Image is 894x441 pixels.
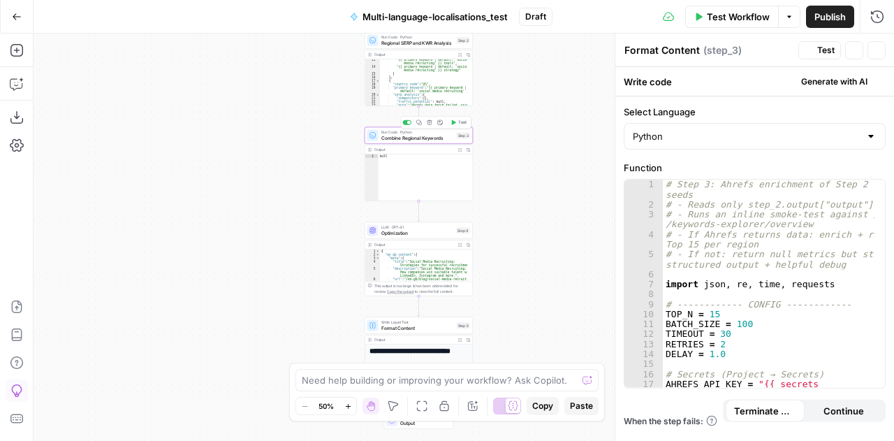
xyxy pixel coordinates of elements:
[381,229,454,236] span: Optimization
[365,58,381,65] div: 13
[365,154,379,158] div: 1
[457,322,470,328] div: Step 5
[624,229,663,250] div: 4
[381,224,454,230] span: LLM · GPT-4.1
[365,79,381,82] div: 17
[457,132,470,138] div: Step 3
[703,43,742,57] span: ( step_3 )
[318,400,334,412] span: 50%
[624,309,663,319] div: 10
[365,250,381,253] div: 1
[381,319,454,325] span: Write Liquid Text
[624,369,663,379] div: 16
[400,419,448,426] span: Output
[365,253,381,256] div: 2
[624,349,663,359] div: 14
[376,250,380,253] span: Toggle code folding, rows 1 through 11
[817,44,835,57] span: Test
[376,79,380,82] span: Toggle code folding, rows 17 through 30
[381,34,454,40] span: Run Code · Python
[376,93,380,96] span: Toggle code folding, rows 20 through 24
[374,147,454,152] div: Output
[362,10,508,24] span: Multi-language-localisations_test
[615,67,894,96] div: Write code
[365,82,381,86] div: 18
[365,277,381,284] div: 6
[374,242,454,247] div: Output
[458,120,467,126] span: Test
[387,289,413,294] span: Copy the output
[624,329,663,339] div: 12
[624,339,663,349] div: 13
[624,319,663,329] div: 11
[805,400,884,422] button: Continue
[365,103,381,110] div: 23
[532,400,553,412] span: Copy
[365,260,381,267] div: 4
[365,222,473,296] div: LLM · GPT-4.1OptimizationStep 4Output{ "en_gb_content":{ "meta":{ "title":"Social Media Recruitin...
[365,127,473,201] div: Run Code · PythonCombine Regional KeywordsStep 3TestOutputnull
[365,72,381,75] div: 15
[456,227,470,233] div: Step 4
[685,6,778,28] button: Test Workflow
[374,52,454,57] div: Output
[381,129,454,135] span: Run Code · Python
[624,299,663,309] div: 9
[806,6,854,28] button: Publish
[624,199,663,209] div: 2
[457,37,470,43] div: Step 2
[624,210,663,230] div: 3
[570,400,593,412] span: Paste
[365,267,381,277] div: 5
[624,379,663,399] div: 17
[365,32,473,106] div: Run Code · PythonRegional SERP and KWR AnalysisStep 2Output "{{ primary_keyword | default: 'socia...
[365,65,381,72] div: 14
[814,10,846,24] span: Publish
[734,404,796,418] span: Terminate Workflow
[624,359,663,369] div: 15
[564,397,599,415] button: Paste
[374,283,470,294] div: This output is too large & has been abbreviated for review. to view the full content.
[624,250,663,270] div: 5
[624,415,717,428] a: When the step fails:
[365,256,381,260] div: 3
[365,93,381,96] div: 20
[783,73,886,91] button: Generate with AI
[418,201,420,221] g: Edge from step_3 to step_4
[376,256,380,260] span: Toggle code folding, rows 3 through 7
[381,39,454,46] span: Regional SERP and KWR Analysis
[801,75,867,88] span: Generate with AI
[374,337,454,342] div: Output
[381,324,454,331] span: Format Content
[624,269,663,279] div: 6
[525,10,546,23] span: Draft
[798,41,841,59] button: Test
[448,118,469,127] button: Test
[707,10,770,24] span: Test Workflow
[365,96,381,100] div: 21
[624,43,700,57] textarea: Format Content
[365,100,381,103] div: 22
[365,75,381,79] div: 16
[624,105,886,119] label: Select Language
[624,289,663,299] div: 8
[624,280,663,289] div: 7
[418,296,420,316] g: Edge from step_4 to step_5
[376,253,380,256] span: Toggle code folding, rows 2 through 10
[381,134,454,141] span: Combine Regional Keywords
[527,397,559,415] button: Copy
[823,404,864,418] span: Continue
[633,129,860,143] input: Python
[624,180,663,200] div: 1
[365,86,381,93] div: 19
[342,6,516,28] button: Multi-language-localisations_test
[624,161,886,175] label: Function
